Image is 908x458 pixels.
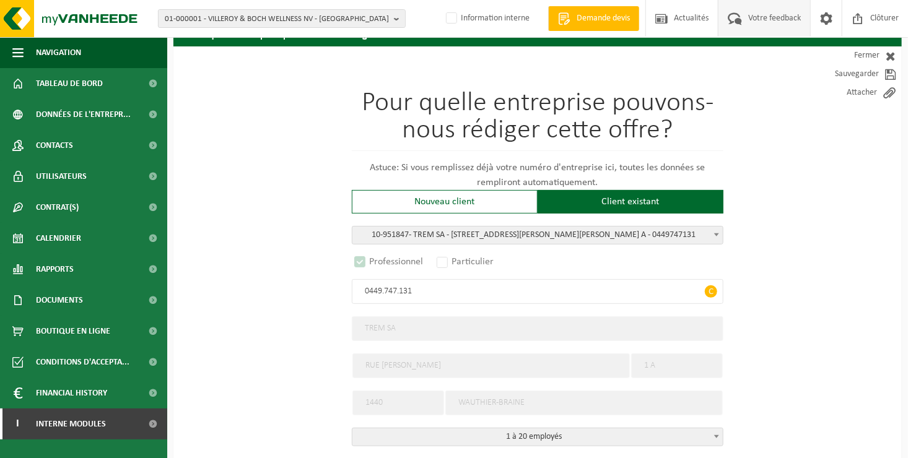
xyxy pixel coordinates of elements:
label: Particulier [434,253,497,270]
span: Demande devis [574,12,633,25]
input: Numéro d'entreprise [352,279,723,304]
span: Données de l'entrepr... [36,99,131,130]
span: Calendrier [36,223,81,254]
button: 01-000001 - VILLEROY & BOCH WELLNESS NV - [GEOGRAPHIC_DATA] [158,9,406,28]
div: Nouveau client [352,190,538,214]
span: Tableau de bord [36,68,103,99]
span: 1 à 20 employés [352,428,723,446]
span: Financial History [36,378,107,408]
label: Information interne [443,9,530,28]
input: Rue [352,353,630,378]
span: C [705,285,717,298]
label: Professionnel [352,253,427,270]
span: Interne modules [36,408,106,439]
span: Contacts [36,130,73,161]
span: Boutique en ligne [36,316,110,347]
a: Sauvegarder [790,65,902,84]
span: 1 à 20 employés [352,428,723,446]
input: code postal [352,391,444,415]
input: Ville [445,391,723,415]
span: Conditions d'accepta... [36,347,129,378]
h1: Pour quelle entreprise pouvons-nous rédiger cette offre? [352,90,723,151]
span: Navigation [36,37,81,68]
span: Contrat(s) [36,192,79,223]
a: Fermer [790,46,902,65]
span: <span class="highlight"><span class="highlight">10-951847</span></span> - TREM SA - 1440 WAUTHIER... [352,226,723,244]
input: Numéro [631,353,723,378]
a: Attacher [790,84,902,102]
span: Rapports [36,254,74,285]
span: 01-000001 - VILLEROY & BOCH WELLNESS NV - [GEOGRAPHIC_DATA] [165,10,389,28]
a: Demande devis [548,6,639,31]
p: Astuce: Si vous remplissez déjà votre numéro d'entreprise ici, toutes les données se rempliront a... [352,160,723,190]
span: Utilisateurs [36,161,87,192]
span: <span class="highlight"><span class="highlight">10-951847</span></span> - TREM SA - 1440 WAUTHIER... [352,227,723,244]
span: Documents [36,285,83,316]
span: I [12,408,24,439]
input: Nom [352,316,723,341]
span: 10-951847 [372,230,409,240]
div: Client existant [538,190,723,214]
